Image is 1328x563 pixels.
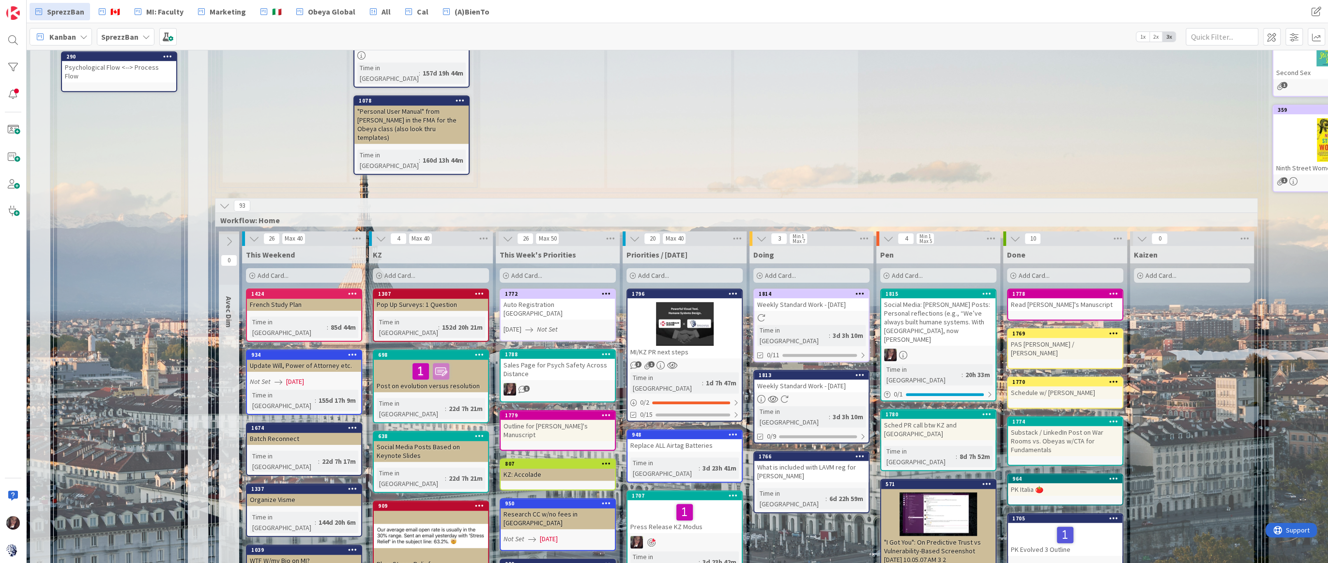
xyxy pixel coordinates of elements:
span: : [699,463,700,473]
div: Time in [GEOGRAPHIC_DATA] [884,446,956,467]
span: 1 [523,385,530,392]
div: 1788 [501,350,615,359]
a: 1813Weekly Standard Work - [DATE]Time in [GEOGRAPHIC_DATA]:3d 3h 10m0/9 [753,370,870,443]
div: 950 [501,499,615,508]
span: : [327,322,328,333]
div: Time in [GEOGRAPHIC_DATA] [630,457,699,479]
div: 1814 [759,290,869,297]
span: 0 / 1 [894,389,903,399]
div: Social Media: [PERSON_NAME] Posts: Personal reflections (e.g., “We’ve always built humane systems... [881,298,995,346]
div: Pop Up Surveys: 1 Question [374,298,488,311]
div: 948 [632,431,742,438]
div: Organize Visme [247,493,361,506]
div: Time in [GEOGRAPHIC_DATA] [884,364,962,385]
div: 1774Substack / LinkedIn Post on War Rooms vs. Obeyas w/CTA for Fundamentals [1008,417,1122,456]
span: 3x [1162,32,1175,42]
div: 1337Organize Visme [247,485,361,506]
span: Add Card... [1019,271,1050,280]
span: [DATE] [504,324,521,335]
div: Max 40 [412,236,429,241]
span: : [829,411,830,422]
span: 1 [648,361,655,367]
div: What is included with LAVM reg for [PERSON_NAME] [754,461,869,482]
div: 1788 [505,351,615,358]
a: 950Research CC w/no fees in [GEOGRAPHIC_DATA]Not Set[DATE] [500,498,616,551]
span: 3 [771,233,787,244]
div: Weekly Standard Work - [DATE] [754,380,869,392]
div: 1039 [247,546,361,554]
div: 1766 [759,453,869,460]
div: 1424 [247,289,361,298]
div: Time in [GEOGRAPHIC_DATA] [757,406,829,427]
span: : [962,369,963,380]
a: 🇮🇹 [255,3,288,20]
div: Update Will, Power of Attorney etc. [247,359,361,372]
div: Time in [GEOGRAPHIC_DATA] [250,390,315,411]
div: 22d 7h 17m [320,456,358,467]
div: 290Psychological Flow <--> Process Flow [62,52,176,82]
span: : [419,155,420,166]
div: Max 40 [285,236,303,241]
div: 1078 [359,97,469,104]
a: 1424French Study PlanTime in [GEOGRAPHIC_DATA]:85d 44m [246,289,362,342]
span: 26 [517,233,534,244]
div: Time in [GEOGRAPHIC_DATA] [250,451,318,472]
div: 1337 [247,485,361,493]
div: 1813Weekly Standard Work - [DATE] [754,371,869,392]
div: 6d 22h 59m [827,493,866,504]
a: (A)BienTo [437,3,495,20]
a: 638Social Media Posts Based on Keynote SlidesTime in [GEOGRAPHIC_DATA]:22d 7h 21m [373,431,489,493]
div: 0/2 [627,396,742,409]
div: 1770 [1012,379,1122,385]
span: 0 [221,255,237,266]
div: Psychological Flow <--> Process Flow [62,61,176,82]
div: 1780Sched PR call btw KZ and [GEOGRAPHIC_DATA] [881,410,995,440]
div: 1770Schedule w/ [PERSON_NAME] [1008,378,1122,399]
div: 807 [501,459,615,468]
div: 1780 [881,410,995,419]
span: 0/15 [640,410,653,420]
div: Social Media Posts Based on Keynote Slides [374,441,488,462]
a: 1766What is included with LAVM reg for [PERSON_NAME]Time in [GEOGRAPHIC_DATA]:6d 22h 59m [753,451,870,513]
span: [DATE] [540,534,558,544]
div: 948Replace ALL Airtag Batteries [627,430,742,452]
div: Max 7 [792,239,805,243]
span: Kaizen [1134,250,1158,259]
span: 1 [1281,177,1287,183]
a: 1779Outline for [PERSON_NAME]'s Manuscript [500,410,616,451]
div: 160d 13h 44m [420,155,466,166]
div: 1796MI/KZ PR next steps [627,289,742,358]
div: 698Post on evolution versus resolution [374,350,488,392]
span: 0 [1151,233,1168,244]
a: 🇨🇦 [93,3,126,20]
div: 934Update Will, Power of Attorney etc. [247,350,361,372]
div: 1779 [501,411,615,420]
div: 638 [374,432,488,441]
div: 290 [62,52,176,61]
span: (A)BienTo [455,6,489,17]
span: : [315,395,316,406]
div: Min 1 [792,234,804,239]
span: Priorities / Today [626,250,687,259]
div: 1788Sales Page for Psych Safety Across Distance [501,350,615,380]
img: TD [884,349,897,361]
div: 698 [374,350,488,359]
div: Weekly Standard Work - [DATE] [754,298,869,311]
input: Quick Filter... [1186,28,1258,46]
div: 1814Weekly Standard Work - [DATE] [754,289,869,311]
span: Add Card... [765,271,796,280]
span: : [445,403,446,414]
div: 155d 17h 9m [316,395,358,406]
span: : [829,330,830,341]
a: 1796MI/KZ PR next stepsTime in [GEOGRAPHIC_DATA]:1d 7h 47m0/20/15 [626,289,743,422]
div: 1307 [374,289,488,298]
span: Doing [753,250,774,259]
div: 85d 44m [328,322,358,333]
div: 1707 [632,492,742,499]
span: 26 [263,233,280,244]
div: Time in [GEOGRAPHIC_DATA] [757,488,825,509]
div: Read [PERSON_NAME]'s Manuscript [1008,298,1122,311]
span: Avec Dim [224,296,234,328]
span: Add Card... [1145,271,1176,280]
span: : [318,456,320,467]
